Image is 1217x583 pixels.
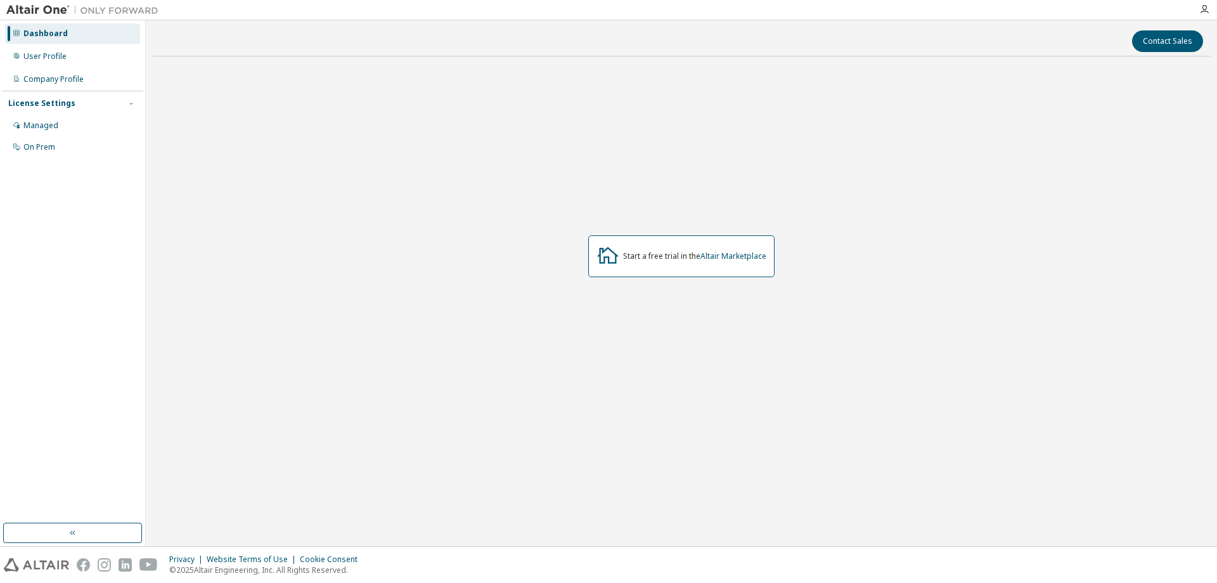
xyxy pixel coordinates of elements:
div: Privacy [169,554,207,565]
img: linkedin.svg [119,558,132,572]
img: facebook.svg [77,558,90,572]
a: Altair Marketplace [700,251,766,261]
button: Contact Sales [1132,30,1203,52]
img: Altair One [6,4,165,16]
img: youtube.svg [139,558,158,572]
div: On Prem [23,142,55,152]
div: Cookie Consent [300,554,365,565]
div: Start a free trial in the [623,251,766,261]
div: User Profile [23,51,67,62]
div: Company Profile [23,74,84,84]
div: License Settings [8,98,75,108]
div: Managed [23,121,58,131]
img: instagram.svg [98,558,111,572]
div: Website Terms of Use [207,554,300,565]
img: altair_logo.svg [4,558,69,572]
div: Dashboard [23,29,68,39]
p: © 2025 Altair Engineering, Inc. All Rights Reserved. [169,565,365,575]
